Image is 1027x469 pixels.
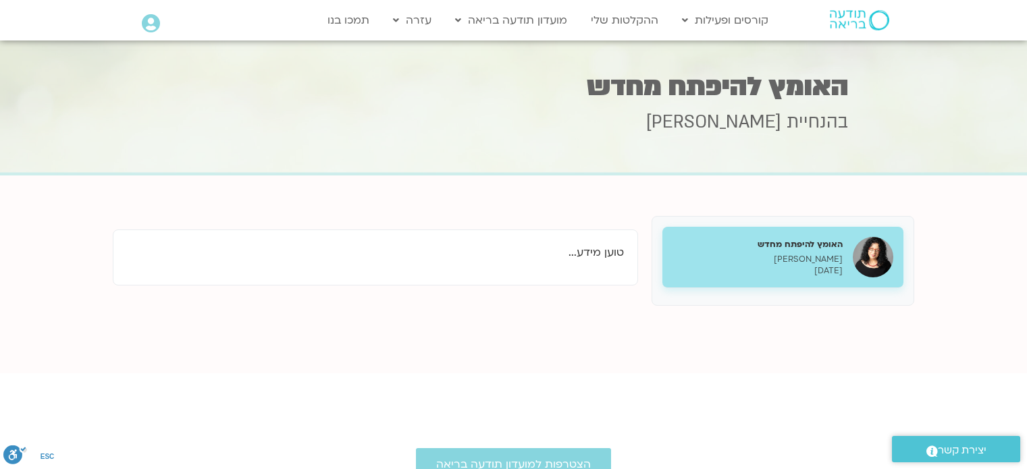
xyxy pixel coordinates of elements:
a: תמכו בנו [321,7,376,33]
p: [PERSON_NAME] [673,254,843,265]
h5: האומץ להיפתח מחדש [673,238,843,250]
a: מועדון תודעה בריאה [448,7,574,33]
span: בהנחיית [787,110,848,134]
p: טוען מידע... [127,244,624,262]
p: [DATE] [673,265,843,277]
span: יצירת קשר [938,441,986,460]
a: עזרה [386,7,438,33]
a: ההקלטות שלי [584,7,665,33]
a: קורסים ופעילות [675,7,775,33]
img: האומץ להיפתח מחדש [853,237,893,277]
img: תודעה בריאה [830,10,889,30]
a: יצירת קשר [892,436,1020,462]
h1: האומץ להיפתח מחדש [180,74,848,100]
